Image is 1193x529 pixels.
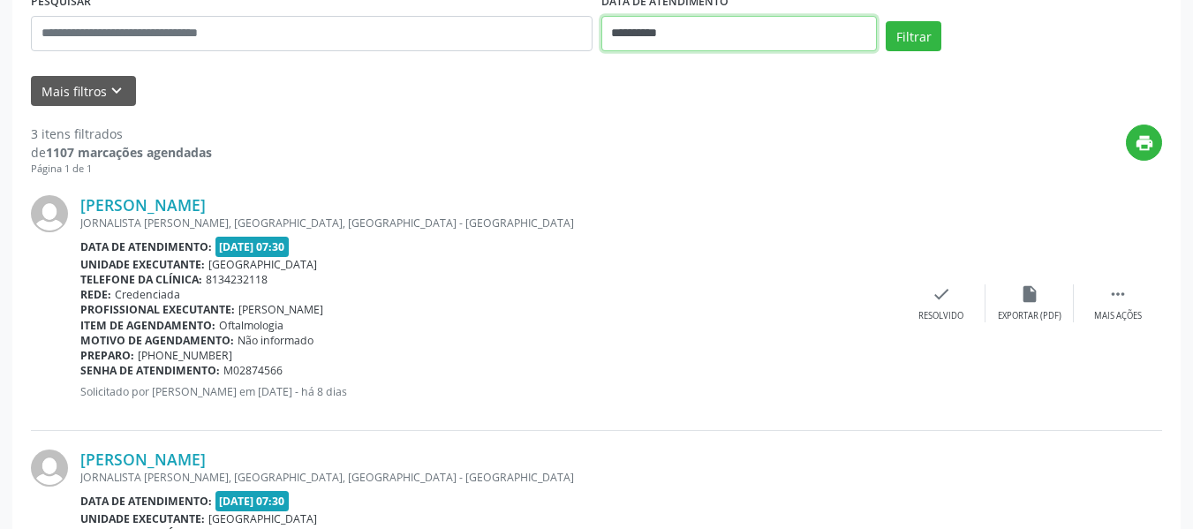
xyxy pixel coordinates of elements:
b: Unidade executante: [80,511,205,526]
b: Profissional executante: [80,302,235,317]
b: Unidade executante: [80,257,205,272]
b: Data de atendimento: [80,239,212,254]
b: Senha de atendimento: [80,363,220,378]
span: Oftalmologia [219,318,283,333]
span: 8134232118 [206,272,268,287]
span: Não informado [238,333,313,348]
i: check [932,284,951,304]
b: Item de agendamento: [80,318,215,333]
img: img [31,195,68,232]
span: [PHONE_NUMBER] [138,348,232,363]
span: M02874566 [223,363,283,378]
a: [PERSON_NAME] [80,195,206,215]
div: 3 itens filtrados [31,125,212,143]
strong: 1107 marcações agendadas [46,144,212,161]
p: Solicitado por [PERSON_NAME] em [DATE] - há 8 dias [80,384,897,399]
span: [GEOGRAPHIC_DATA] [208,511,317,526]
i:  [1108,284,1128,304]
div: Página 1 de 1 [31,162,212,177]
b: Motivo de agendamento: [80,333,234,348]
span: [DATE] 07:30 [215,491,290,511]
b: Telefone da clínica: [80,272,202,287]
span: [GEOGRAPHIC_DATA] [208,257,317,272]
button: Mais filtroskeyboard_arrow_down [31,76,136,107]
img: img [31,450,68,487]
div: de [31,143,212,162]
button: Filtrar [886,21,941,51]
span: [PERSON_NAME] [238,302,323,317]
div: JORNALISTA [PERSON_NAME], [GEOGRAPHIC_DATA], [GEOGRAPHIC_DATA] - [GEOGRAPHIC_DATA] [80,215,897,230]
b: Rede: [80,287,111,302]
span: [DATE] 07:30 [215,237,290,257]
b: Preparo: [80,348,134,363]
span: Credenciada [115,287,180,302]
i: insert_drive_file [1020,284,1039,304]
div: Mais ações [1094,310,1142,322]
a: [PERSON_NAME] [80,450,206,469]
div: Exportar (PDF) [998,310,1061,322]
button: print [1126,125,1162,161]
b: Data de atendimento: [80,494,212,509]
div: Resolvido [918,310,963,322]
i: keyboard_arrow_down [107,81,126,101]
i: print [1135,133,1154,153]
div: JORNALISTA [PERSON_NAME], [GEOGRAPHIC_DATA], [GEOGRAPHIC_DATA] - [GEOGRAPHIC_DATA] [80,470,897,485]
